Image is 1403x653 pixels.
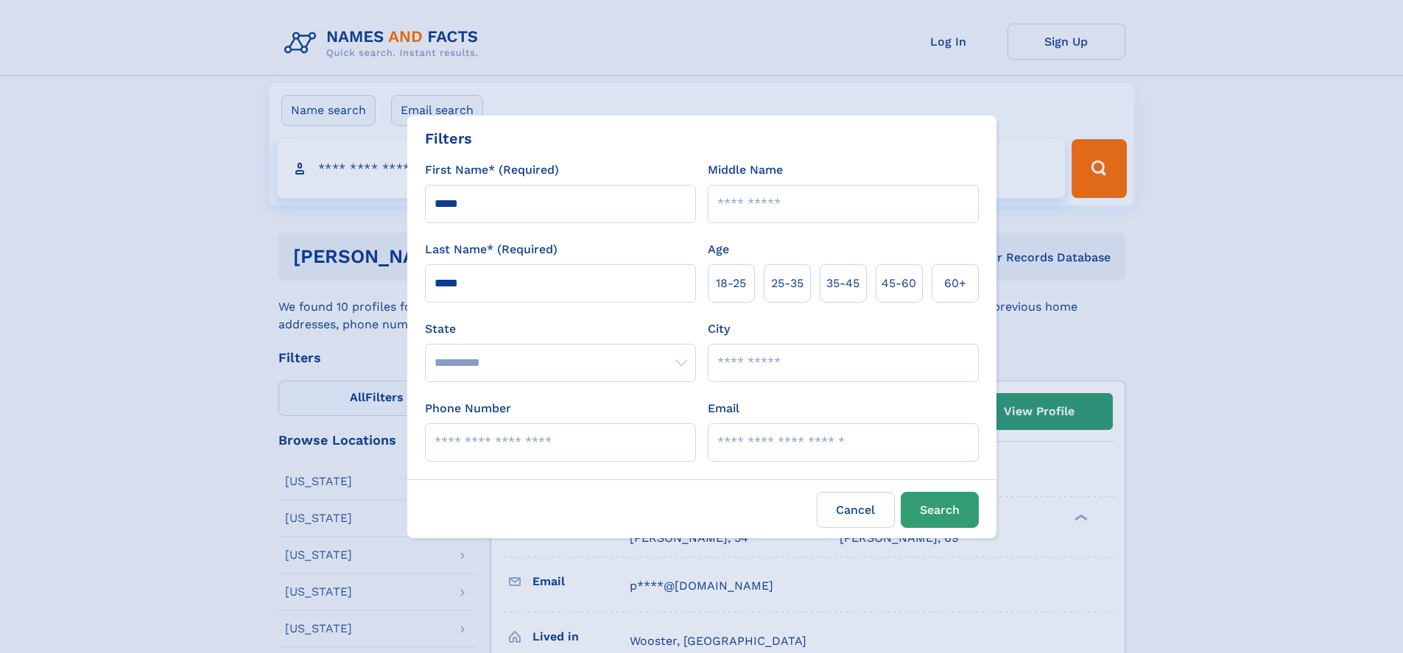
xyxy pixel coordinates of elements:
[425,400,511,417] label: Phone Number
[708,241,729,258] label: Age
[882,275,916,292] span: 45‑60
[425,320,696,338] label: State
[944,275,966,292] span: 60+
[716,275,746,292] span: 18‑25
[708,400,739,417] label: Email
[708,161,783,179] label: Middle Name
[817,492,895,528] label: Cancel
[771,275,804,292] span: 25‑35
[425,127,472,149] div: Filters
[901,492,979,528] button: Search
[826,275,859,292] span: 35‑45
[708,320,730,338] label: City
[425,161,559,179] label: First Name* (Required)
[425,241,558,258] label: Last Name* (Required)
